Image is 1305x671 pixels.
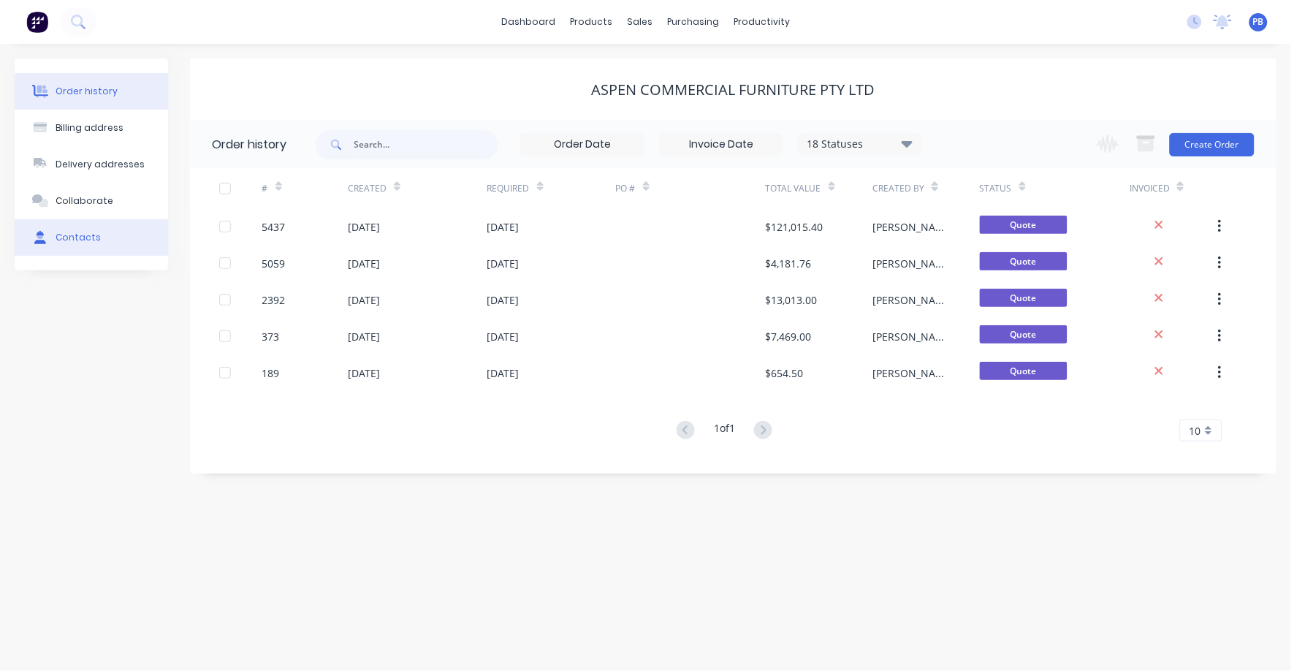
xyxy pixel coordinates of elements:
div: Order history [212,136,286,153]
div: Contacts [56,231,101,244]
div: 189 [262,365,280,381]
input: Search... [354,130,498,159]
div: Required [487,182,530,195]
div: Aspen Commercial Furniture Pty Ltd [591,81,875,99]
input: Invoice Date [660,134,783,156]
div: 5437 [262,219,286,235]
button: Create Order [1170,133,1255,156]
div: Total Value [766,168,873,208]
button: Contacts [15,219,168,256]
div: [PERSON_NAME] [872,219,951,235]
div: [DATE] [487,219,520,235]
div: $4,181.76 [766,256,812,271]
div: # [262,168,348,208]
div: [DATE] [348,219,380,235]
div: [PERSON_NAME] [872,292,951,308]
img: Factory [26,11,48,33]
div: Invoiced [1130,168,1215,208]
div: Status [980,182,1012,195]
div: Created [348,182,387,195]
div: PO # [616,182,636,195]
div: $13,013.00 [766,292,818,308]
div: # [262,182,268,195]
button: Delivery addresses [15,146,168,183]
button: Order history [15,73,168,110]
div: [DATE] [348,256,380,271]
div: productivity [726,11,797,33]
div: products [563,11,620,33]
div: purchasing [660,11,726,33]
span: PB [1253,15,1264,29]
div: sales [620,11,660,33]
div: [DATE] [348,365,380,381]
div: 2392 [262,292,286,308]
div: Created By [872,182,924,195]
span: Quote [980,362,1068,380]
div: [PERSON_NAME] [872,365,951,381]
span: Quote [980,289,1068,307]
div: PO # [616,168,766,208]
div: Created [348,168,487,208]
div: Collaborate [56,194,113,208]
div: [PERSON_NAME] [872,329,951,344]
div: [DATE] [487,365,520,381]
div: 373 [262,329,280,344]
div: [DATE] [348,329,380,344]
input: Order Date [521,134,644,156]
div: 18 Statuses [799,136,921,152]
div: [DATE] [487,292,520,308]
div: $654.50 [766,365,804,381]
div: Delivery addresses [56,158,145,171]
div: 1 of 1 [714,420,735,441]
span: Quote [980,325,1068,344]
div: Status [980,168,1130,208]
div: 5059 [262,256,286,271]
div: [DATE] [487,256,520,271]
div: [DATE] [348,292,380,308]
div: [PERSON_NAME] [872,256,951,271]
div: Total Value [766,182,821,195]
a: dashboard [494,11,563,33]
div: $7,469.00 [766,329,812,344]
div: Order history [56,85,118,98]
button: Collaborate [15,183,168,219]
div: [DATE] [487,329,520,344]
div: $121,015.40 [766,219,823,235]
span: Quote [980,252,1068,270]
button: Billing address [15,110,168,146]
span: 10 [1190,423,1201,439]
div: Billing address [56,121,123,134]
span: Quote [980,216,1068,234]
div: Created By [872,168,980,208]
div: Required [487,168,616,208]
div: Invoiced [1130,182,1170,195]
